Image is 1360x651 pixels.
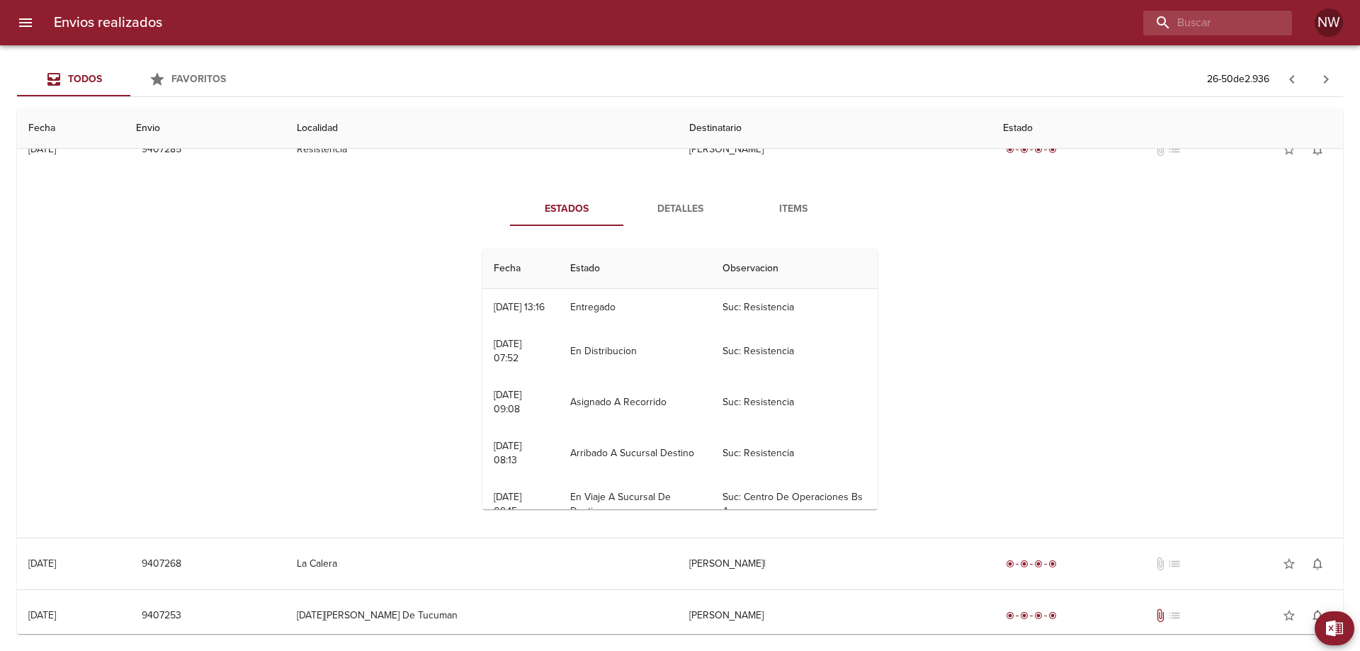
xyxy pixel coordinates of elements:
th: Envio [125,108,285,149]
div: Entregado [1003,142,1060,157]
span: radio_button_checked [1034,560,1043,568]
button: 9407253 [136,603,187,629]
span: radio_button_checked [1020,145,1028,154]
p: 26 - 50 de 2.936 [1207,72,1269,86]
th: Destinatario [678,108,992,149]
button: 9407285 [136,137,187,163]
span: star_border [1282,608,1296,623]
button: Activar notificaciones [1303,135,1332,164]
span: radio_button_checked [1020,611,1028,620]
td: Suc: Resistencia [711,377,878,428]
button: Activar notificaciones [1303,601,1332,630]
th: Fecha [17,108,125,149]
div: Entregado [1003,608,1060,623]
td: En Distribucion [559,326,711,377]
div: [DATE] [28,143,56,155]
span: radio_button_checked [1034,611,1043,620]
span: Pagina siguiente [1309,62,1343,96]
th: Estado [559,249,711,289]
input: buscar [1143,11,1268,35]
div: [DATE] 09:08 [494,389,521,415]
div: Abrir información de usuario [1315,9,1343,37]
span: radio_button_checked [1048,611,1057,620]
td: [PERSON_NAME] [678,590,992,641]
th: Localidad [285,108,678,149]
th: Fecha [482,249,559,289]
td: [PERSON_NAME] [678,124,992,175]
button: Activar notificaciones [1303,550,1332,578]
td: Asignado A Recorrido [559,377,711,428]
span: No tiene documentos adjuntos [1153,142,1167,157]
div: [DATE] 07:52 [494,338,521,364]
span: Pagina anterior [1275,72,1309,86]
button: 9407268 [136,551,187,577]
th: Observacion [711,249,878,289]
td: Entregado [559,289,711,326]
span: Tiene documentos adjuntos [1153,608,1167,623]
td: [DATE][PERSON_NAME] De Tucuman [285,590,678,641]
td: [PERSON_NAME]| [678,538,992,589]
span: notifications_none [1310,608,1325,623]
span: No tiene pedido asociado [1167,557,1181,571]
span: 9407253 [142,607,181,625]
span: radio_button_checked [1020,560,1028,568]
td: Suc: Resistencia [711,326,878,377]
span: star_border [1282,142,1296,157]
td: La Calera [285,538,678,589]
span: 9407268 [142,555,181,573]
span: radio_button_checked [1006,611,1014,620]
span: Todos [68,73,102,85]
div: [DATE] 13:16 [494,301,545,313]
span: notifications_none [1310,557,1325,571]
span: Detalles [632,200,728,218]
span: No tiene pedido asociado [1167,608,1181,623]
th: Estado [992,108,1344,149]
span: No tiene pedido asociado [1167,142,1181,157]
td: Resistencia [285,124,678,175]
div: Tabs detalle de guia [510,192,850,226]
td: Arribado A Sucursal Destino [559,428,711,479]
td: En Viaje A Sucursal De Destino [559,479,711,530]
span: radio_button_checked [1034,145,1043,154]
span: Favoritos [171,73,226,85]
span: notifications_none [1310,142,1325,157]
div: NW [1315,9,1343,37]
div: [DATE] 08:13 [494,440,521,466]
span: 9407285 [142,141,181,159]
button: Exportar Excel [1315,611,1354,645]
span: Items [745,200,841,218]
span: No tiene documentos adjuntos [1153,557,1167,571]
div: [DATE] [28,609,56,621]
td: Suc: Resistencia [711,428,878,479]
td: Suc: Resistencia [711,289,878,326]
span: radio_button_checked [1006,145,1014,154]
button: menu [8,6,42,40]
span: Estados [518,200,615,218]
button: Agregar a favoritos [1275,135,1303,164]
div: Entregado [1003,557,1060,571]
div: [DATE] 09:15 [494,491,521,517]
td: Suc: Centro De Operaciones Bs As [711,479,878,530]
span: radio_button_checked [1006,560,1014,568]
button: Agregar a favoritos [1275,550,1303,578]
span: radio_button_checked [1048,560,1057,568]
span: radio_button_checked [1048,145,1057,154]
span: star_border [1282,557,1296,571]
button: Agregar a favoritos [1275,601,1303,630]
h6: Envios realizados [54,11,162,34]
div: Tabs Envios [17,62,244,96]
div: [DATE] [28,557,56,570]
